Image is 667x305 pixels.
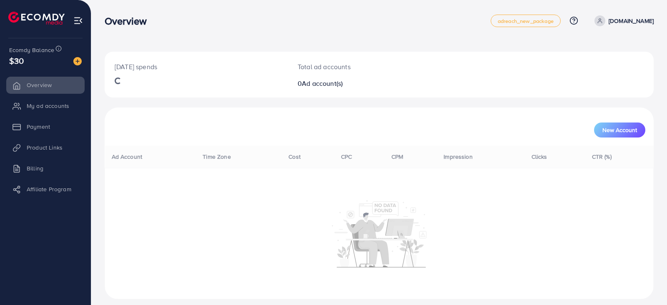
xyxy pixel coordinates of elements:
span: Ad account(s) [302,79,343,88]
img: menu [73,16,83,25]
span: $30 [9,55,24,67]
a: adreach_new_package [491,15,561,27]
span: New Account [602,127,637,133]
h3: Overview [105,15,153,27]
span: Ecomdy Balance [9,46,54,54]
p: [DOMAIN_NAME] [609,16,654,26]
img: image [73,57,82,65]
p: Total ad accounts [298,62,415,72]
img: logo [8,12,65,25]
h2: 0 [298,80,415,87]
a: [DOMAIN_NAME] [591,15,654,26]
p: [DATE] spends [115,62,278,72]
span: adreach_new_package [498,18,554,24]
button: New Account [594,122,645,137]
